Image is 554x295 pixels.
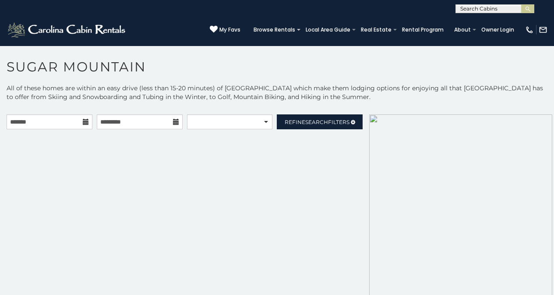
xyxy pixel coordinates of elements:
span: My Favs [219,26,240,34]
span: Refine Filters [285,119,349,125]
img: phone-regular-white.png [525,25,534,34]
img: mail-regular-white.png [539,25,547,34]
a: Real Estate [356,24,396,36]
img: White-1-2.png [7,21,128,39]
span: Search [305,119,328,125]
a: Browse Rentals [249,24,300,36]
a: About [450,24,475,36]
a: My Favs [210,25,240,34]
a: RefineSearchFilters [277,114,363,129]
a: Rental Program [398,24,448,36]
a: Owner Login [477,24,519,36]
a: Local Area Guide [301,24,355,36]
